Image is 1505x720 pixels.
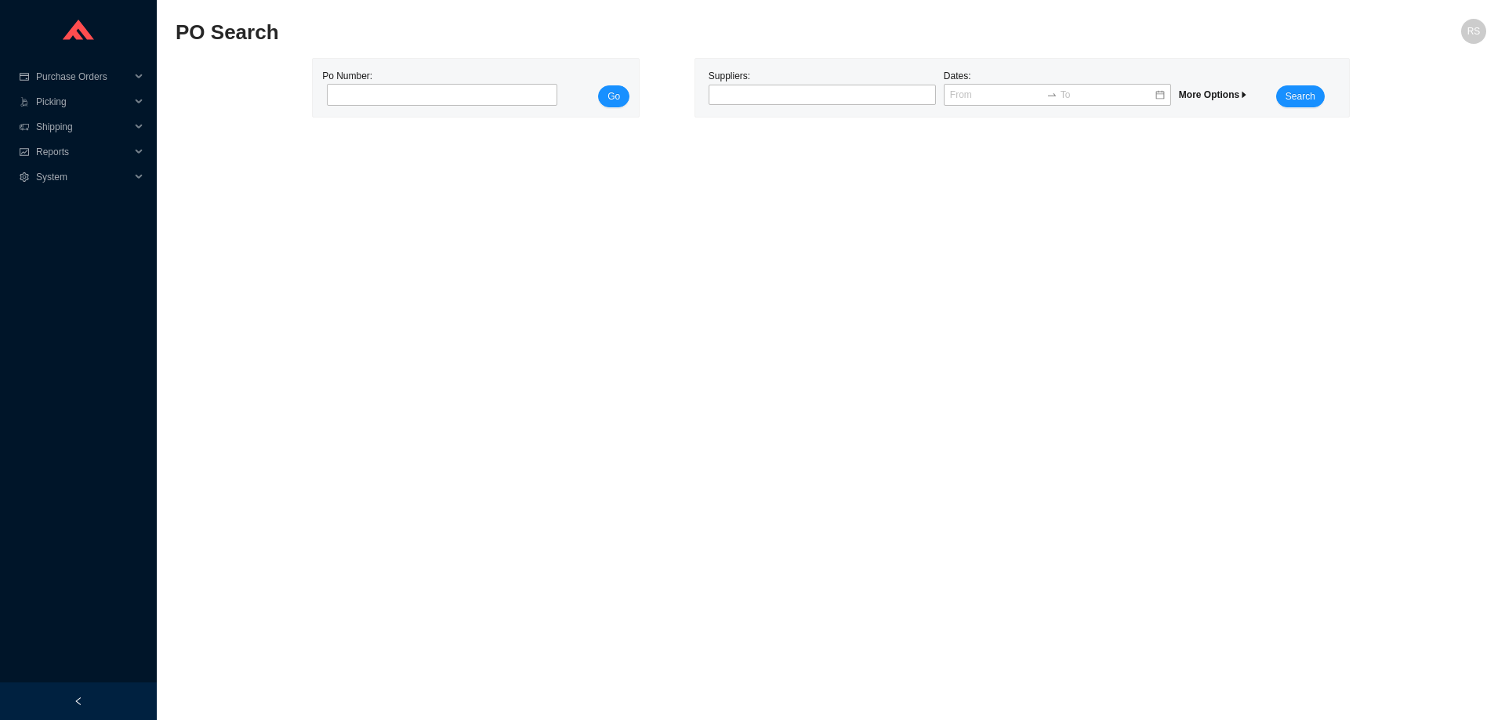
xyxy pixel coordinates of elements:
button: Go [598,85,629,107]
span: swap-right [1046,89,1057,100]
button: Search [1276,85,1325,107]
span: left [74,696,83,706]
input: To [1061,87,1154,103]
div: Suppliers: [705,68,940,107]
span: Shipping [36,114,130,139]
span: More Options [1179,89,1249,100]
span: System [36,165,130,190]
span: Purchase Orders [36,64,130,89]
span: caret-right [1239,90,1249,99]
span: Go [607,89,620,104]
span: credit-card [19,72,30,81]
span: RS [1467,19,1481,44]
span: fund [19,147,30,157]
span: Picking [36,89,130,114]
h2: PO Search [176,19,1159,46]
span: Reports [36,139,130,165]
input: From [950,87,1043,103]
div: Dates: [940,68,1175,107]
div: Po Number: [322,68,553,107]
span: Search [1286,89,1315,104]
span: setting [19,172,30,182]
span: to [1046,89,1057,100]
